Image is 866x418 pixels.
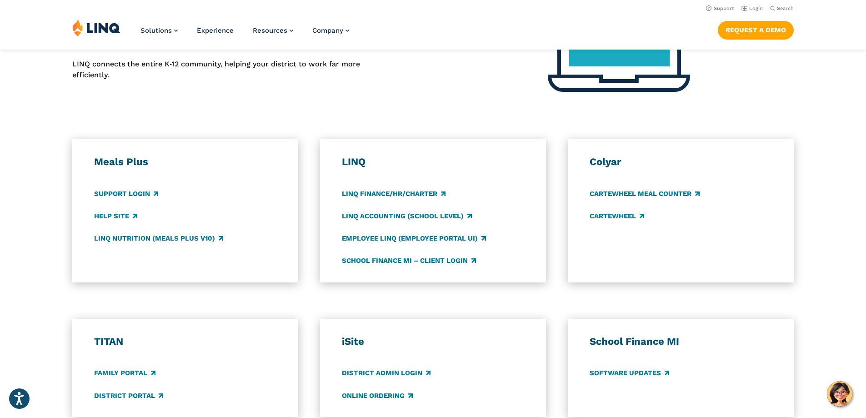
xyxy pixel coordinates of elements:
[253,26,293,35] a: Resources
[94,368,155,378] a: Family Portal
[827,381,852,407] button: Hello, have a question? Let’s chat.
[590,156,772,168] h3: Colyar
[72,19,120,36] img: LINQ | K‑12 Software
[94,156,277,168] h3: Meals Plus
[253,26,287,35] span: Resources
[342,256,476,266] a: School Finance MI – Client Login
[342,156,525,168] h3: LINQ
[741,5,763,11] a: Login
[590,335,772,348] h3: School Finance MI
[94,189,158,199] a: Support Login
[197,26,234,35] a: Experience
[72,59,360,81] p: LINQ connects the entire K‑12 community, helping your district to work far more efficiently.
[140,19,349,49] nav: Primary Navigation
[342,233,486,243] a: Employee LINQ (Employee Portal UI)
[94,211,137,221] a: Help Site
[342,211,472,221] a: LINQ Accounting (school level)
[590,368,669,378] a: Software Updates
[312,26,343,35] span: Company
[140,26,172,35] span: Solutions
[342,368,430,378] a: District Admin Login
[342,189,446,199] a: LINQ Finance/HR/Charter
[590,211,644,221] a: CARTEWHEEL
[342,335,525,348] h3: iSite
[777,5,794,11] span: Search
[718,19,794,39] nav: Button Navigation
[312,26,349,35] a: Company
[140,26,178,35] a: Solutions
[94,233,223,243] a: LINQ Nutrition (Meals Plus v10)
[706,5,734,11] a: Support
[94,391,163,401] a: District Portal
[342,391,413,401] a: Online Ordering
[94,335,277,348] h3: TITAN
[590,189,700,199] a: CARTEWHEEL Meal Counter
[770,5,794,12] button: Open Search Bar
[718,21,794,39] a: Request a Demo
